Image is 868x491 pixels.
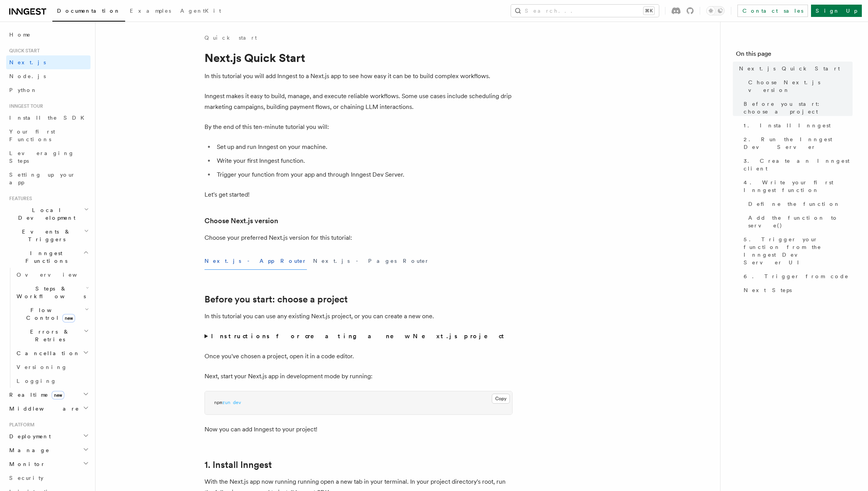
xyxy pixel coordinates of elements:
[6,48,40,54] span: Quick start
[204,459,272,470] a: 1. Install Inngest
[13,303,90,325] button: Flow Controlnew
[6,402,90,416] button: Middleware
[492,394,510,404] button: Copy
[745,197,853,211] a: Define the function
[6,195,32,202] span: Features
[13,285,86,300] span: Steps & Workflows
[736,49,853,62] h4: On this page
[13,268,90,282] a: Overview
[748,200,840,208] span: Define the function
[214,169,513,180] li: Trigger your function from your app and through Inngest Dev Server.
[9,150,74,164] span: Leveraging Steps
[9,475,44,481] span: Security
[13,349,80,357] span: Cancellation
[6,111,90,125] a: Install the SDK
[748,214,853,229] span: Add the function to serve()
[52,2,125,22] a: Documentation
[6,125,90,146] a: Your first Functions
[6,446,50,454] span: Manage
[204,294,348,305] a: Before you start: choose a project
[6,405,79,413] span: Middleware
[6,391,64,399] span: Realtime
[204,71,513,82] p: In this tutorial you will add Inngest to a Next.js app to see how easy it can be to build complex...
[6,460,45,468] span: Monitor
[741,119,853,132] a: 1. Install Inngest
[6,225,90,246] button: Events & Triggers
[6,429,90,443] button: Deployment
[6,422,35,428] span: Platform
[13,306,85,322] span: Flow Control
[125,2,176,21] a: Examples
[204,215,278,226] a: Choose Next.js version
[17,364,67,370] span: Versioning
[9,73,46,79] span: Node.js
[744,235,853,266] span: 5. Trigger your function from the Inngest Dev Server UI
[745,211,853,232] a: Add the function to serve()
[744,122,831,129] span: 1. Install Inngest
[204,122,513,132] p: By the end of this ten-minute tutorial you will:
[741,154,853,175] a: 3. Create an Inngest client
[13,346,90,360] button: Cancellation
[6,228,84,243] span: Events & Triggers
[204,331,513,342] summary: Instructions for creating a new Next.js project
[737,5,808,17] a: Contact sales
[744,135,853,151] span: 2. Run the Inngest Dev Server
[204,351,513,362] p: Once you've chosen a project, open it in a code editor.
[9,115,89,121] span: Install the SDK
[204,311,513,322] p: In this tutorial you can use any existing Next.js project, or you can create a new one.
[643,7,654,15] kbd: ⌘K
[6,28,90,42] a: Home
[741,175,853,197] a: 4. Write your first Inngest function
[13,328,84,343] span: Errors & Retries
[13,360,90,374] a: Versioning
[6,388,90,402] button: Realtimenew
[6,203,90,225] button: Local Development
[6,69,90,83] a: Node.js
[130,8,171,14] span: Examples
[741,132,853,154] a: 2. Run the Inngest Dev Server
[6,457,90,471] button: Monitor
[745,75,853,97] a: Choose Next.js version
[811,5,862,17] a: Sign Up
[204,34,257,42] a: Quick start
[180,8,221,14] span: AgentKit
[204,371,513,382] p: Next, start your Next.js app in development mode by running:
[6,168,90,189] a: Setting up your app
[6,246,90,268] button: Inngest Functions
[744,157,853,172] span: 3. Create an Inngest client
[744,100,853,115] span: Before you start: choose a project
[176,2,226,21] a: AgentKit
[13,282,90,303] button: Steps & Workflows
[9,31,31,38] span: Home
[204,189,513,200] p: Let's get started!
[739,65,840,72] span: Next.js Quick Start
[313,252,429,270] button: Next.js - Pages Router
[6,206,84,222] span: Local Development
[211,332,507,340] strong: Instructions for creating a new Next.js project
[6,471,90,485] a: Security
[17,378,57,384] span: Logging
[233,400,241,405] span: dev
[13,325,90,346] button: Errors & Retries
[511,5,659,17] button: Search...⌘K
[741,232,853,269] a: 5. Trigger your function from the Inngest Dev Server UI
[6,443,90,457] button: Manage
[744,286,792,294] span: Next Steps
[6,268,90,388] div: Inngest Functions
[744,272,849,280] span: 6. Trigger from code
[744,179,853,194] span: 4. Write your first Inngest function
[214,142,513,152] li: Set up and run Inngest on your machine.
[741,97,853,119] a: Before you start: choose a project
[204,424,513,435] p: Now you can add Inngest to your project!
[204,232,513,243] p: Choose your preferred Next.js version for this tutorial:
[736,62,853,75] a: Next.js Quick Start
[9,59,46,65] span: Next.js
[6,103,43,109] span: Inngest tour
[17,272,96,278] span: Overview
[204,51,513,65] h1: Next.js Quick Start
[6,55,90,69] a: Next.js
[741,269,853,283] a: 6. Trigger from code
[214,155,513,166] li: Write your first Inngest function.
[6,433,51,440] span: Deployment
[57,8,121,14] span: Documentation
